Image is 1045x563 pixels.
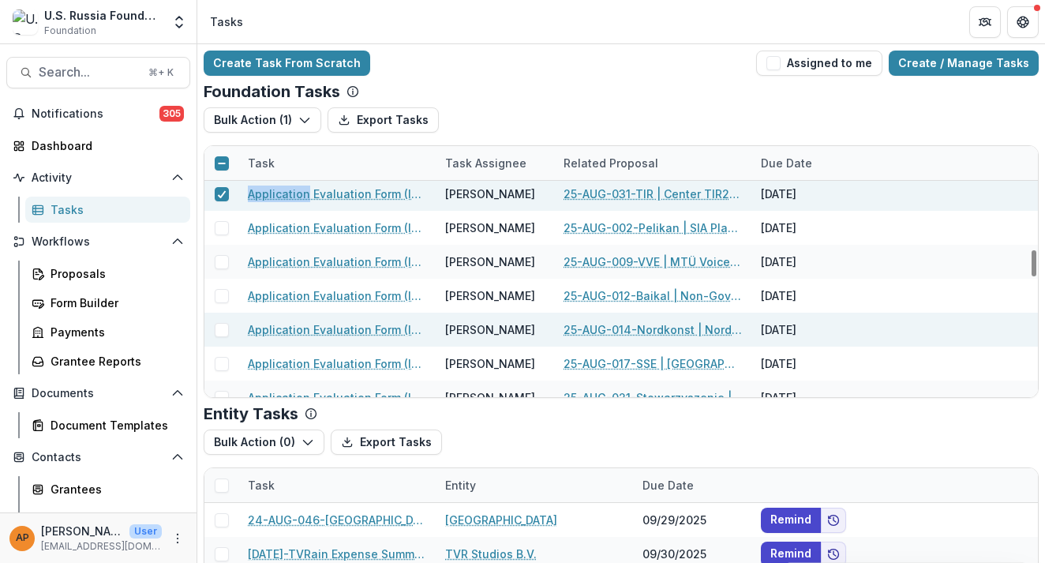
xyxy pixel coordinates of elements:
div: [DATE] [751,211,870,245]
a: 24-AUG-046-[GEOGRAPHIC_DATA] List of Expenses #2 [248,512,426,528]
button: More [168,529,187,548]
a: Application Evaluation Form (Internal) [248,355,426,372]
div: Anna P [16,533,29,543]
div: Due Date [633,477,703,494]
button: Search... [6,57,190,88]
div: Task Assignee [436,155,536,171]
div: U.S. Russia Foundation [44,7,162,24]
button: Bulk Action (0) [204,430,324,455]
a: TVR Studios B.V. [445,546,537,562]
div: Task Assignee [436,146,554,180]
p: User [129,524,162,539]
div: [DATE] [751,245,870,279]
p: [PERSON_NAME] [41,523,123,539]
button: Open Contacts [6,445,190,470]
a: Create / Manage Tasks [889,51,1039,76]
button: Add to friends [821,508,846,533]
div: Task [238,146,436,180]
div: [DATE] [751,347,870,381]
div: Related Proposal [554,146,751,180]
a: [GEOGRAPHIC_DATA] [445,512,557,528]
div: [PERSON_NAME] [445,321,535,338]
a: Payments [25,319,190,345]
span: Activity [32,171,165,185]
div: [DATE] [751,177,870,211]
a: Create Task From Scratch [204,51,370,76]
p: Foundation Tasks [204,82,340,101]
div: Entity [436,468,633,502]
div: [PERSON_NAME] [445,220,535,236]
div: [DATE] [751,313,870,347]
a: Grantees [25,476,190,502]
a: [DATE]-TVRain Expense Summary #2 [248,546,426,562]
a: Application Evaluation Form (Internal) [248,220,426,236]
div: 09/29/2025 [633,503,751,537]
div: Due Date [633,468,751,502]
p: Entity Tasks [204,404,298,423]
button: Open entity switcher [168,6,190,38]
div: Form Builder [51,295,178,311]
a: Dashboard [6,133,190,159]
div: Tasks [51,201,178,218]
div: Task [238,468,436,502]
button: Get Help [1007,6,1039,38]
button: Notifications305 [6,101,190,126]
a: Application Evaluation Form (Internal) [248,186,426,202]
span: Documents [32,387,165,400]
div: Related Proposal [554,155,668,171]
a: Grantee Reports [25,348,190,374]
a: Tasks [25,197,190,223]
a: Application Evaluation Form (Internal) [248,287,426,304]
a: 25-AUG-009-VVE | MTÜ Voice and Video Enterprise - 2025 - Grant Proposal Application ([DATE]) [564,253,742,270]
div: Payments [51,324,178,340]
a: 25-AUG-031-TIR | Center TIR2 - 2025 - Grant Proposal Application ([DATE]) [564,186,742,202]
div: Communications [51,510,178,527]
img: U.S. Russia Foundation [13,9,38,35]
a: 25-AUG-017-SSE | [GEOGRAPHIC_DATA] in [GEOGRAPHIC_DATA] - 2025 - Grant Proposal Application ([DATE]) [564,355,742,372]
nav: breadcrumb [204,10,249,33]
div: Task [238,477,284,494]
div: Due Date [751,146,870,180]
a: Proposals [25,261,190,287]
button: Remind [761,508,821,533]
button: Assigned to me [756,51,882,76]
span: 305 [159,106,184,122]
div: ⌘ + K [145,64,177,81]
button: Bulk Action (1) [204,107,321,133]
a: Application Evaluation Form (Internal) [248,253,426,270]
a: Document Templates [25,412,190,438]
div: Grantees [51,481,178,497]
a: Communications [25,505,190,531]
span: Contacts [32,451,165,464]
span: Workflows [32,235,165,249]
a: 25-AUG-014-Nordkonst | Nordkonst - 2025 - Grant Proposal Application ([DATE]) [564,321,742,338]
button: Export Tasks [328,107,439,133]
p: [EMAIL_ADDRESS][DOMAIN_NAME] [41,539,162,554]
div: Document Templates [51,417,178,434]
div: [PERSON_NAME] [445,287,535,304]
div: Due Date [751,155,822,171]
button: Export Tasks [331,430,442,455]
a: 25-AUG-021-Stowarzyszenie | Stowarzyszenie Centrum Wspierania Inicjatyw Międzynarodowych - 2025 -... [564,389,742,406]
a: Application Evaluation Form (Internal) [248,389,426,406]
a: 25-AUG-002-Pelikan | SIA Plan Pelikan - 2025 - Grant Proposal Application ([DATE]) [564,220,742,236]
div: [PERSON_NAME] [445,253,535,270]
div: Proposals [51,265,178,282]
a: Application Evaluation Form (Internal) [248,321,426,338]
a: Form Builder [25,290,190,316]
div: [DATE] [751,381,870,415]
span: Notifications [32,107,159,121]
div: [PERSON_NAME] [445,389,535,406]
div: Grantee Reports [51,353,178,370]
div: [PERSON_NAME] [445,355,535,372]
div: Entity [436,477,485,494]
span: Search... [39,65,139,80]
a: 25-AUG-012-Baikal | Non-Governmental organization "The People of Baikal" - 2025 - Grant Proposal ... [564,287,742,304]
span: Foundation [44,24,96,38]
button: Open Workflows [6,229,190,254]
